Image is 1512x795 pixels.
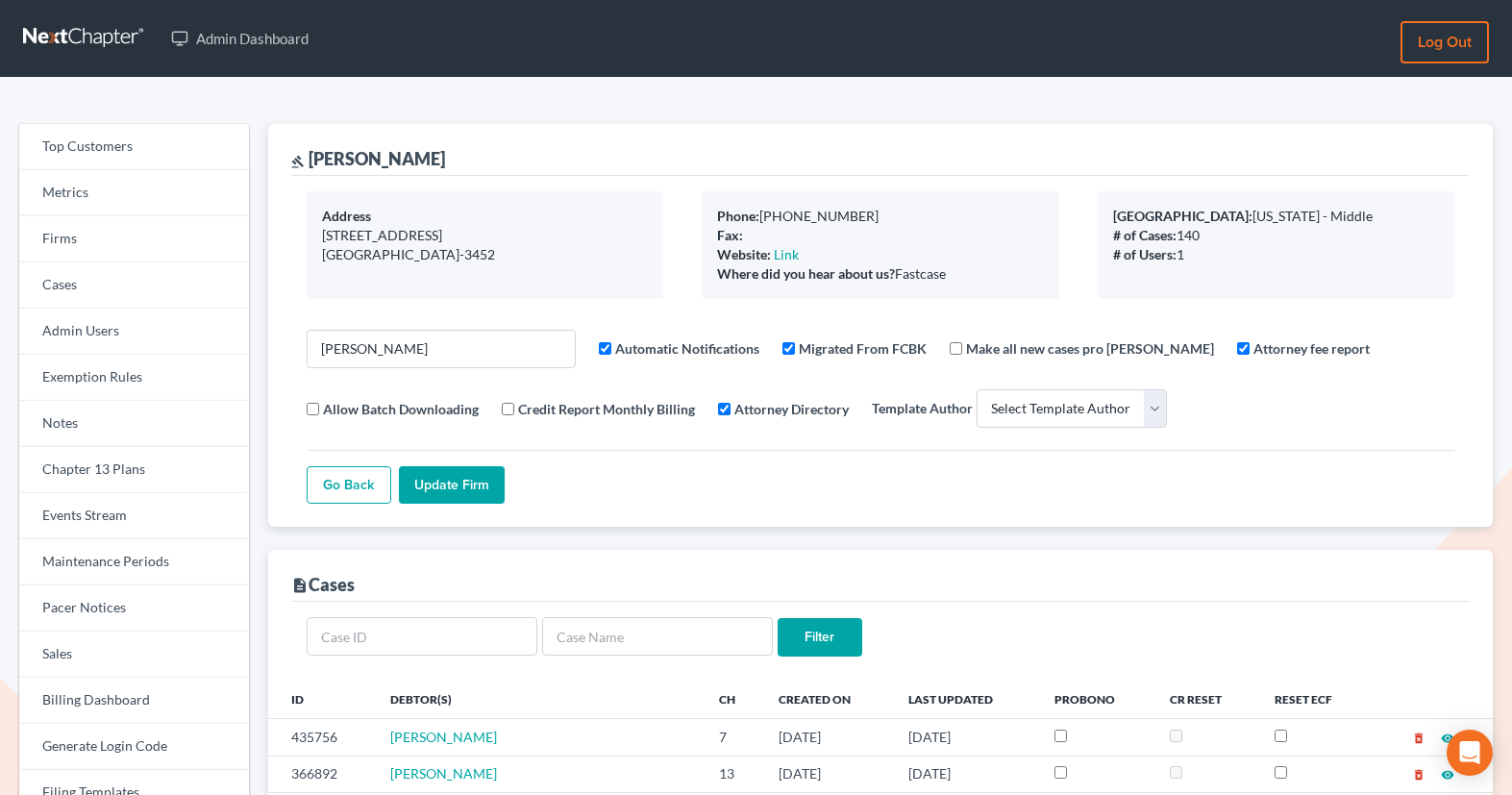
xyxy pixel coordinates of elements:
[307,617,537,656] input: Case ID
[704,756,763,792] td: 13
[19,447,249,493] a: Chapter 13 Plans
[19,216,249,262] a: Firms
[872,398,973,418] label: Template Author
[717,246,771,262] b: Website:
[799,338,927,359] label: Migrated From FCBK
[704,680,763,718] th: Ch
[399,466,505,505] input: Update Firm
[1113,226,1439,245] div: 140
[717,208,759,224] b: Phone:
[1113,208,1252,224] b: [GEOGRAPHIC_DATA]:
[1253,338,1370,359] label: Attorney fee report
[717,265,895,282] b: Where did you hear about us?
[322,226,648,245] div: [STREET_ADDRESS]
[1441,765,1454,782] a: visibility
[893,680,1039,718] th: Last Updated
[763,719,893,756] td: [DATE]
[1441,729,1454,745] a: visibility
[19,632,249,678] a: Sales
[268,756,375,792] td: 366892
[1412,729,1425,745] a: delete_forever
[322,245,648,264] div: [GEOGRAPHIC_DATA]-3452
[1412,732,1425,745] i: delete_forever
[268,719,375,756] td: 435756
[375,680,704,718] th: Debtor(s)
[1039,680,1154,718] th: ProBono
[1113,246,1177,262] b: # of Users:
[893,756,1039,792] td: [DATE]
[307,466,391,505] a: Go Back
[704,719,763,756] td: 7
[518,399,695,419] label: Credit Report Monthly Billing
[291,147,445,170] div: [PERSON_NAME]
[19,262,249,309] a: Cases
[774,246,799,262] a: Link
[19,724,249,770] a: Generate Login Code
[19,124,249,170] a: Top Customers
[19,493,249,539] a: Events Stream
[291,573,355,596] div: Cases
[322,208,371,224] b: Address
[1113,207,1439,226] div: [US_STATE] - Middle
[19,170,249,216] a: Metrics
[734,399,849,419] label: Attorney Directory
[1113,245,1439,264] div: 1
[19,401,249,447] a: Notes
[717,227,743,243] b: Fax:
[615,338,759,359] label: Automatic Notifications
[291,155,305,168] i: gavel
[763,680,893,718] th: Created On
[161,21,318,56] a: Admin Dashboard
[893,719,1039,756] td: [DATE]
[291,577,309,594] i: description
[1441,732,1454,745] i: visibility
[966,338,1214,359] label: Make all new cases pro [PERSON_NAME]
[717,264,1043,284] div: Fastcase
[1412,768,1425,782] i: delete_forever
[19,355,249,401] a: Exemption Rules
[1113,227,1177,243] b: # of Cases:
[1447,730,1493,776] div: Open Intercom Messenger
[1412,765,1425,782] a: delete_forever
[19,539,249,585] a: Maintenance Periods
[1259,680,1371,718] th: Reset ECF
[390,729,497,745] a: [PERSON_NAME]
[763,756,893,792] td: [DATE]
[323,399,479,419] label: Allow Batch Downloading
[19,678,249,724] a: Billing Dashboard
[1441,768,1454,782] i: visibility
[268,680,375,718] th: ID
[19,309,249,355] a: Admin Users
[542,617,773,656] input: Case Name
[778,618,862,657] input: Filter
[19,585,249,632] a: Pacer Notices
[1400,21,1489,63] a: Log out
[717,207,1043,226] div: [PHONE_NUMBER]
[390,765,497,782] a: [PERSON_NAME]
[1154,680,1259,718] th: CR Reset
